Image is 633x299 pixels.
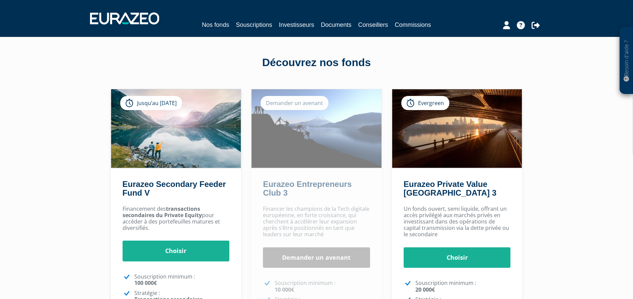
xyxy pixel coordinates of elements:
[123,205,202,219] strong: transactions secondaires du Private Equity
[358,20,388,30] a: Conseillers
[395,20,431,30] a: Commissions
[623,31,630,91] p: Besoin d'aide ?
[321,20,352,30] a: Documents
[123,180,226,197] a: Eurazeo Secondary Feeder Fund V
[252,89,381,168] img: Eurazeo Entrepreneurs Club 3
[275,280,370,293] p: Souscription minimum :
[123,241,230,261] a: Choisir
[415,286,435,293] strong: 20 000€
[236,20,272,30] a: Souscriptions
[404,247,511,268] a: Choisir
[415,280,511,293] p: Souscription minimum :
[202,20,229,31] a: Nos fonds
[263,206,370,238] p: Financer les champions de la Tech digitale européenne, en forte croissance, qui cherchent à accél...
[401,96,449,110] div: Evergreen
[134,273,230,286] p: Souscription minimum :
[279,20,314,30] a: Investisseurs
[261,96,328,110] div: Demander un avenant
[404,206,511,238] p: Un fonds ouvert, semi liquide, offrant un accès privilégié aux marchés privés en investissant dan...
[120,96,182,110] div: Jusqu’au [DATE]
[111,89,241,168] img: Eurazeo Secondary Feeder Fund V
[263,247,370,268] a: Demander un avenant
[275,286,294,293] strong: 10 000€
[123,206,230,232] p: Financement des pour accéder à des portefeuilles matures et diversifiés.
[134,279,157,287] strong: 100 000€
[90,12,159,24] img: 1732889491-logotype_eurazeo_blanc_rvb.png
[263,180,352,197] a: Eurazeo Entrepreneurs Club 3
[125,55,508,70] div: Découvrez nos fonds
[392,89,522,168] img: Eurazeo Private Value Europe 3
[404,180,496,197] a: Eurazeo Private Value [GEOGRAPHIC_DATA] 3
